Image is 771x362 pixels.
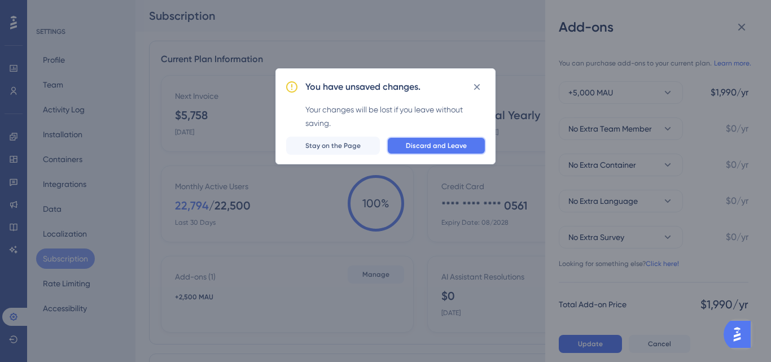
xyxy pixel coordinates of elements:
span: Stay on the Page [305,141,361,150]
div: Your changes will be lost if you leave without saving. [305,103,486,130]
iframe: UserGuiding AI Assistant Launcher [724,317,757,351]
span: Discard and Leave [406,141,467,150]
h2: You have unsaved changes. [305,80,420,94]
